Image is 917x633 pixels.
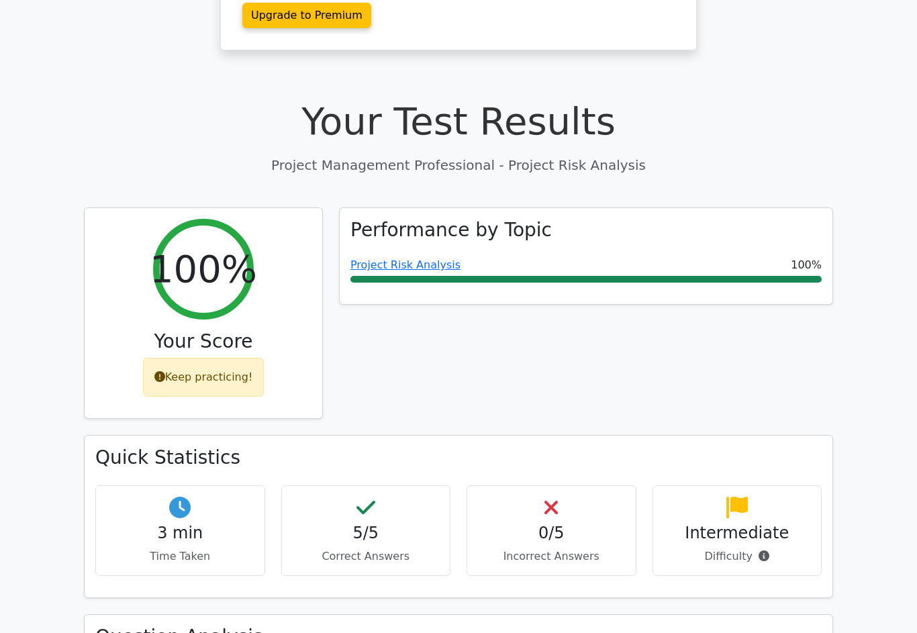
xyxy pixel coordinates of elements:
[293,548,440,565] p: Correct Answers
[143,358,264,397] div: Keep practicing!
[84,99,833,144] h1: Your Test Results
[84,155,833,175] p: Project Management Professional - Project Risk Analysis
[350,258,461,271] a: Project Risk Analysis
[293,524,440,543] h4: 5/5
[242,3,371,28] a: Upgrade to Premium
[150,246,257,291] h2: 100%
[95,446,822,469] h3: Quick Statistics
[791,257,822,273] span: 100%
[664,524,811,543] h4: Intermediate
[478,548,625,565] p: Incorrect Answers
[350,219,552,242] h3: Performance by Topic
[664,548,811,565] p: Difficulty
[107,548,254,565] p: Time Taken
[107,524,254,543] h4: 3 min
[95,330,311,353] h3: Your Score
[478,524,625,543] h4: 0/5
